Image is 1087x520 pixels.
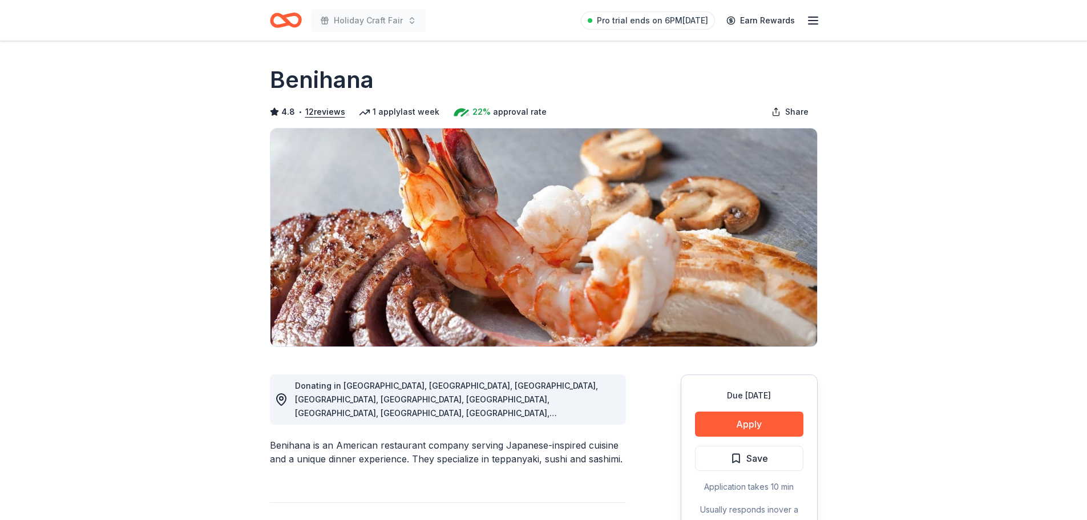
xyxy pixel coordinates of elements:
[762,100,818,123] button: Share
[311,9,426,32] button: Holiday Craft Fair
[695,480,803,494] div: Application takes 10 min
[720,10,802,31] a: Earn Rewards
[270,7,302,34] a: Home
[493,105,547,119] span: approval rate
[695,446,803,471] button: Save
[270,128,817,346] img: Image for Benihana
[785,105,809,119] span: Share
[597,14,708,27] span: Pro trial ends on 6PM[DATE]
[270,64,374,96] h1: Benihana
[295,381,598,500] span: Donating in [GEOGRAPHIC_DATA], [GEOGRAPHIC_DATA], [GEOGRAPHIC_DATA], [GEOGRAPHIC_DATA], [GEOGRAPH...
[695,389,803,402] div: Due [DATE]
[746,451,768,466] span: Save
[695,412,803,437] button: Apply
[334,14,403,27] span: Holiday Craft Fair
[298,107,302,116] span: •
[270,438,626,466] div: Benihana is an American restaurant company serving Japanese-inspired cuisine and a unique dinner ...
[581,11,715,30] a: Pro trial ends on 6PM[DATE]
[472,105,491,119] span: 22%
[359,105,439,119] div: 1 apply last week
[281,105,295,119] span: 4.8
[305,105,345,119] button: 12reviews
